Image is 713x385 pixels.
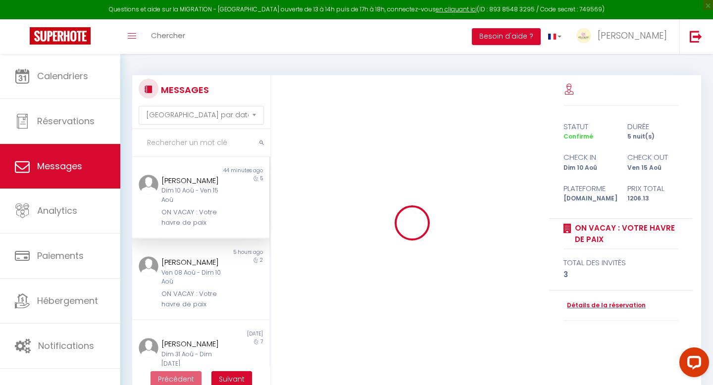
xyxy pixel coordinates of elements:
[557,151,621,163] div: check in
[621,132,685,142] div: 5 nuit(s)
[37,249,84,262] span: Paiements
[139,338,158,358] img: ...
[436,5,477,13] a: en cliquant ici
[144,19,193,54] a: Chercher
[37,115,95,127] span: Réservations
[472,28,541,45] button: Besoin d'aide ?
[621,183,685,194] div: Prix total
[598,29,667,42] span: [PERSON_NAME]
[161,186,228,205] div: Dim 10 Aoû - Ven 15 Aoû
[161,207,228,228] div: ON VACAY : Votre havre de paix
[260,256,263,264] span: 2
[38,339,94,352] span: Notifications
[201,330,269,338] div: [DATE]
[621,163,685,173] div: Ven 15 Aoû
[621,151,685,163] div: check out
[37,204,77,217] span: Analytics
[139,256,158,276] img: ...
[557,183,621,194] div: Plateforme
[563,132,593,141] span: Confirmé
[557,121,621,133] div: statut
[139,175,158,194] img: ...
[37,70,88,82] span: Calendriers
[563,301,646,310] a: Détails de la réservation
[161,338,228,350] div: [PERSON_NAME]
[151,30,185,41] span: Chercher
[260,338,263,345] span: 7
[569,19,679,54] a: ... [PERSON_NAME]
[690,30,702,43] img: logout
[621,121,685,133] div: durée
[260,175,263,182] span: 5
[37,294,98,307] span: Hébergement
[576,28,591,43] img: ...
[671,343,713,385] iframe: LiveChat chat widget
[158,374,194,384] span: Précédent
[161,175,228,187] div: [PERSON_NAME]
[158,79,209,101] h3: MESSAGES
[621,194,685,203] div: 1206.13
[161,268,228,287] div: Ven 08 Aoû - Dim 10 Aoû
[161,289,228,309] div: ON VACAY : Votre havre de paix
[563,269,678,281] div: 3
[557,163,621,173] div: Dim 10 Aoû
[563,257,678,269] div: total des invités
[161,350,228,369] div: Dim 31 Aoû - Dim [DATE]
[37,160,82,172] span: Messages
[571,222,678,245] a: ON VACAY : Votre havre de paix
[201,167,269,175] div: 44 minutes ago
[132,129,270,157] input: Rechercher un mot clé
[557,194,621,203] div: [DOMAIN_NAME]
[219,374,245,384] span: Suivant
[30,27,91,45] img: Super Booking
[201,248,269,256] div: 5 hours ago
[161,256,228,268] div: [PERSON_NAME]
